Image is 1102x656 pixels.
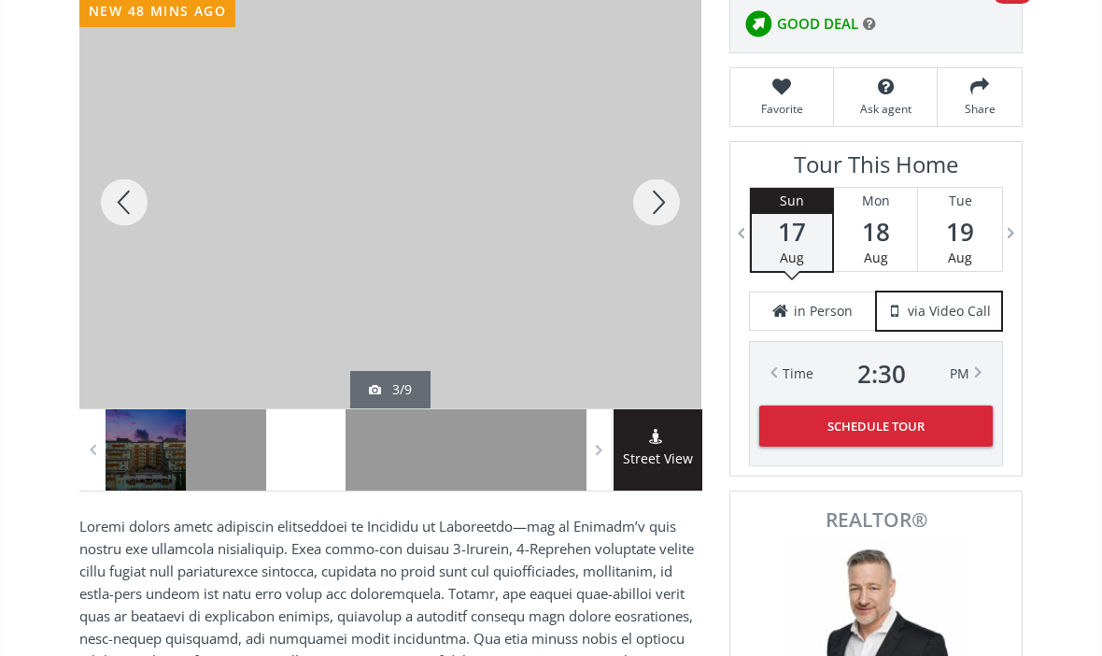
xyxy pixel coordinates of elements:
[834,219,917,245] span: 18
[780,249,804,266] span: Aug
[918,219,1002,245] span: 19
[740,101,824,117] span: Favorite
[749,151,1003,187] h3: Tour This Home
[369,380,412,399] div: 3/9
[834,188,917,214] div: Mon
[918,188,1002,214] div: Tue
[752,219,832,245] span: 17
[857,361,906,387] span: 2 : 30
[777,14,858,34] span: GOOD DEAL
[759,406,993,447] button: Schedule Tour
[908,302,991,321] span: via Video Call
[948,249,972,266] span: Aug
[947,101,1012,117] span: Share
[864,249,888,266] span: Aug
[843,101,927,117] span: Ask agent
[740,6,777,43] img: rating icon
[794,302,853,321] span: in Person
[783,361,969,387] div: Time PM
[752,188,832,214] div: Sun
[751,510,1001,530] span: REALTOR®
[614,449,702,470] span: Street View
